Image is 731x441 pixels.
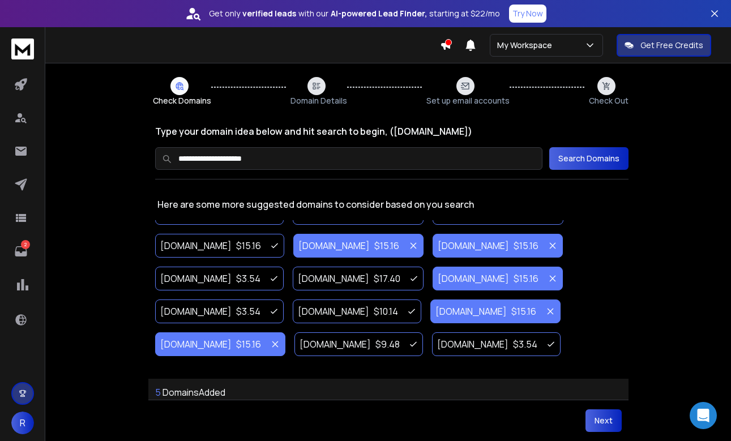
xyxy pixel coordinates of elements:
img: logo [11,38,34,59]
button: R [11,412,34,434]
h4: $ 15.16 [374,239,399,252]
h4: $ 3.54 [236,305,260,318]
h3: [DOMAIN_NAME] [300,337,371,351]
span: Domain Details [290,95,347,106]
div: Open Intercom Messenger [690,402,717,429]
p: Get Free Credits [640,40,703,51]
span: Set up email accounts [426,95,510,106]
h4: $ 3.54 [513,337,537,351]
p: 2 [21,240,30,249]
p: Here are some more suggested domains to consider based on you search [155,198,629,211]
h3: [DOMAIN_NAME] [435,305,507,318]
strong: AI-powered Lead Finder, [331,8,427,19]
h2: Type your domain idea below and hit search to begin, ([DOMAIN_NAME]) [155,125,629,138]
h3: Domains Added [148,379,629,406]
h3: [DOMAIN_NAME] [298,305,369,318]
span: 5 [155,386,161,399]
h3: [DOMAIN_NAME] [160,337,232,351]
p: Get only with our starting at $22/mo [209,8,500,19]
h3: [DOMAIN_NAME] [437,337,508,351]
button: Try Now [509,5,546,23]
h3: [DOMAIN_NAME] [298,239,370,252]
h3: [DOMAIN_NAME] [438,239,509,252]
strong: verified leads [242,8,296,19]
h3: [DOMAIN_NAME] [160,305,232,318]
p: Try Now [512,8,543,19]
button: Search Domains [549,147,629,170]
h3: [DOMAIN_NAME] [298,272,369,285]
span: Check Domains [153,95,211,106]
p: My Workspace [497,40,557,51]
h4: $ 17.40 [374,272,400,285]
h4: $ 15.16 [514,239,538,252]
button: Get Free Credits [617,34,711,57]
h4: $ 9.48 [375,337,400,351]
h4: $ 15.16 [236,239,261,252]
a: 2 [10,240,32,263]
h3: [DOMAIN_NAME] [160,239,232,252]
h4: $ 15.16 [514,272,538,285]
button: Next [585,409,622,432]
h4: $ 15.16 [511,305,536,318]
h4: $ 15.16 [236,337,261,351]
h4: $ 3.54 [236,272,260,285]
span: Check Out [589,95,629,106]
h4: $ 10.14 [374,305,398,318]
h3: [DOMAIN_NAME] [160,272,232,285]
h3: [DOMAIN_NAME] [438,272,509,285]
